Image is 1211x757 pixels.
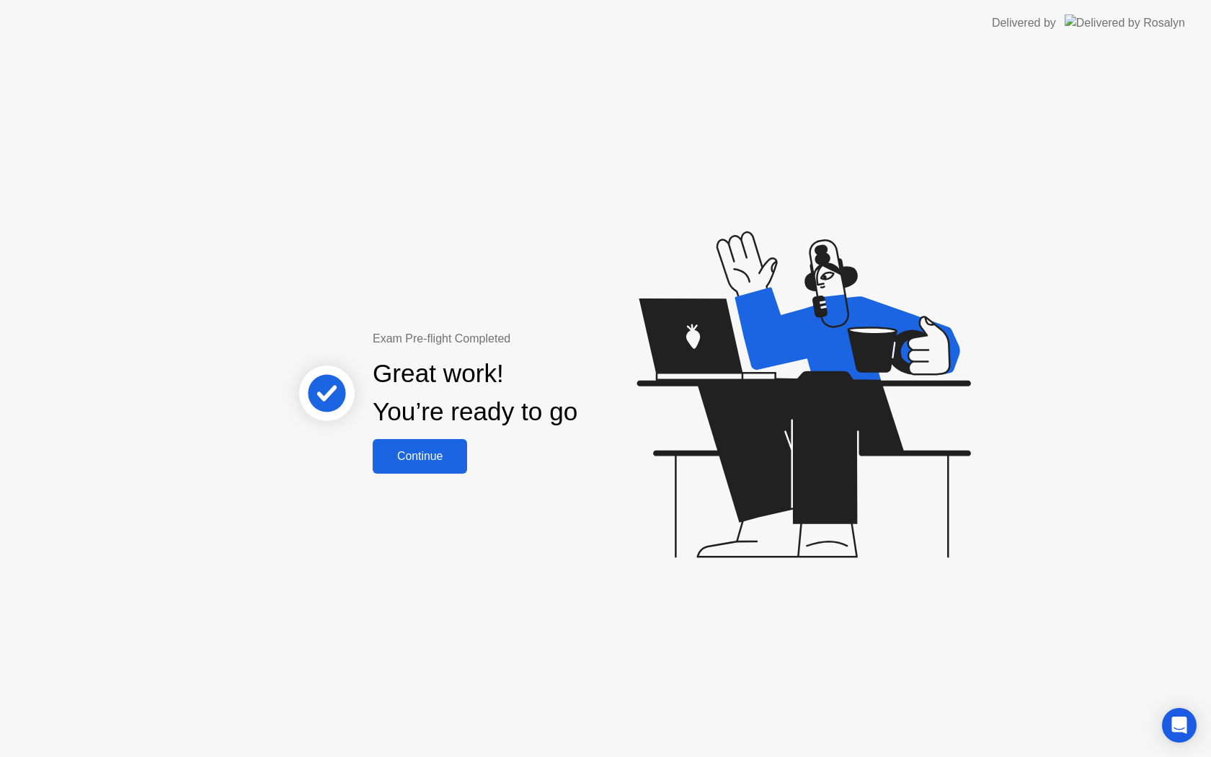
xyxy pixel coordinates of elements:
[992,14,1056,32] div: Delivered by
[373,439,467,474] button: Continue
[1065,14,1185,31] img: Delivered by Rosalyn
[377,450,463,463] div: Continue
[1162,708,1197,743] div: Open Intercom Messenger
[373,330,670,347] div: Exam Pre-flight Completed
[373,355,577,431] div: Great work! You’re ready to go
